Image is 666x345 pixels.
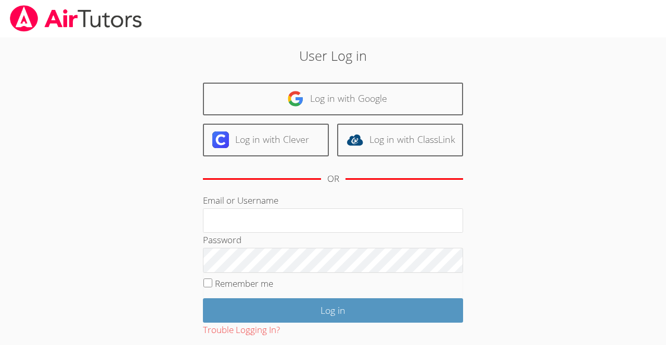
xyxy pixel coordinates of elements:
img: classlink-logo-d6bb404cc1216ec64c9a2012d9dc4662098be43eaf13dc465df04b49fa7ab582.svg [347,131,363,148]
a: Log in with Google [203,83,463,115]
h2: User Log in [153,46,513,65]
img: clever-logo-6eab21bc6e7a338710f1a6ff85c0baf02591cd810cc4098c63d3a4b26e2feb20.svg [212,131,229,148]
a: Log in with Clever [203,124,329,156]
label: Email or Username [203,194,278,206]
div: OR [327,171,339,187]
label: Remember me [215,277,273,289]
input: Log in [203,298,463,323]
label: Password [203,234,241,246]
img: google-logo-50288ca7cdecda66e5e0955fdab243c47b7ad437acaf1139b6f446037453330a.svg [287,90,304,107]
button: Trouble Logging In? [203,323,280,338]
a: Log in with ClassLink [337,124,463,156]
img: airtutors_banner-c4298cdbf04f3fff15de1276eac7730deb9818008684d7c2e4769d2f7ddbe033.png [9,5,143,32]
